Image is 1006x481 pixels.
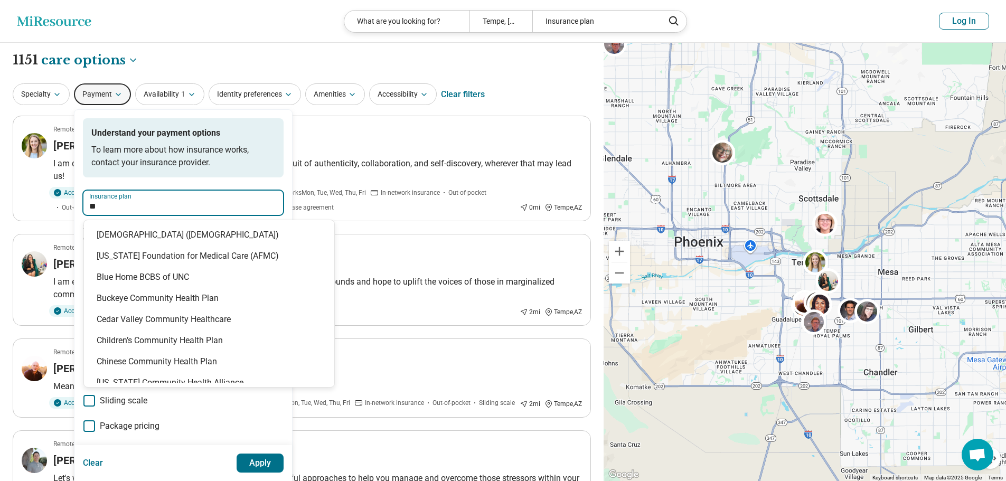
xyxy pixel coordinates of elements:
div: [DEMOGRAPHIC_DATA] ([DEMOGRAPHIC_DATA]) [84,224,334,246]
div: Tempe , AZ [544,203,582,212]
span: Out-of-pocket [433,398,471,408]
div: Accepting clients [49,187,119,199]
p: Remote or In-person [53,243,110,252]
div: Chinese Community Health Plan [84,351,334,372]
label: Insurance plan [89,193,277,200]
div: Buckeye Community Health Plan [84,288,334,309]
p: Remote or In-person [53,125,110,134]
span: Works Mon, Tue, Wed, Thu, Fri [268,398,350,408]
div: 2 mi [520,307,540,317]
button: Identity preferences [209,83,301,105]
span: Works Mon, Tue, Wed, Thu, Fri [284,188,366,197]
p: Select the insurance you have, if you are currently residing out-of-state please select out-of-ne... [83,222,284,255]
button: Amenities [305,83,365,105]
button: Accessibility [369,83,437,105]
div: Children’s Community Health Plan [84,330,334,351]
div: Accepting clients [49,305,119,317]
div: 0 mi [520,203,540,212]
div: Tempe, [GEOGRAPHIC_DATA] [469,11,532,32]
span: Map data ©2025 Google [924,475,982,480]
div: Accepting clients [49,397,119,409]
p: I am excited to continue to be working with individuals from diverse backgrounds and hope to upli... [53,276,582,301]
button: Payment [74,83,131,105]
a: Terms (opens in new tab) [988,475,1003,480]
p: Understand your payment options [91,127,275,139]
h3: [PERSON_NAME] [53,361,135,376]
div: What are you looking for? [344,11,469,32]
span: Single case agreement [269,203,334,212]
button: Zoom in [609,241,630,262]
span: Sliding scale [100,394,147,407]
p: I am dedicated to cultivating a safe counseling space in the pursuit of authenticity, collaborati... [53,157,582,183]
p: Remote or In-person [53,439,110,449]
p: Meaning-Centered & [MEDICAL_DATA] [53,380,582,393]
div: 2 mi [520,399,540,409]
span: care options [41,51,126,69]
button: Clear [83,454,104,473]
h3: [PERSON_NAME] [53,257,135,271]
h1: 1151 [13,51,138,69]
div: [US_STATE] Community Health Alliance [84,372,334,393]
span: Package pricing [100,420,159,432]
button: Availability [135,83,204,105]
button: Zoom out [609,262,630,284]
div: Clear filters [441,82,485,107]
span: Out-of-pocket [448,188,486,197]
h3: [PERSON_NAME] [53,453,135,468]
span: 1 [181,89,185,100]
div: Tempe , AZ [544,399,582,409]
span: Sliding scale [479,398,515,408]
h3: [PERSON_NAME] [53,138,135,153]
div: Open chat [962,439,993,470]
button: Log In [939,13,989,30]
span: In-network insurance [365,398,424,408]
div: Blue Home BCBS of UNC [84,267,334,288]
span: Out-of-network insurance [62,203,133,212]
button: Specialty [13,83,70,105]
div: Insurance plan [532,11,657,32]
div: [US_STATE] Foundation for Medical Care (AFMC) [84,246,334,267]
button: Care options [41,51,138,69]
div: Cedar Valley Community Healthcare [84,309,334,330]
button: Apply [237,454,284,473]
p: To learn more about how insurance works, contact your insurance provider. [91,144,275,169]
div: Suggestions [84,224,334,383]
div: Tempe , AZ [544,307,582,317]
p: Remote or In-person [53,347,110,357]
span: In-network insurance [381,188,440,197]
